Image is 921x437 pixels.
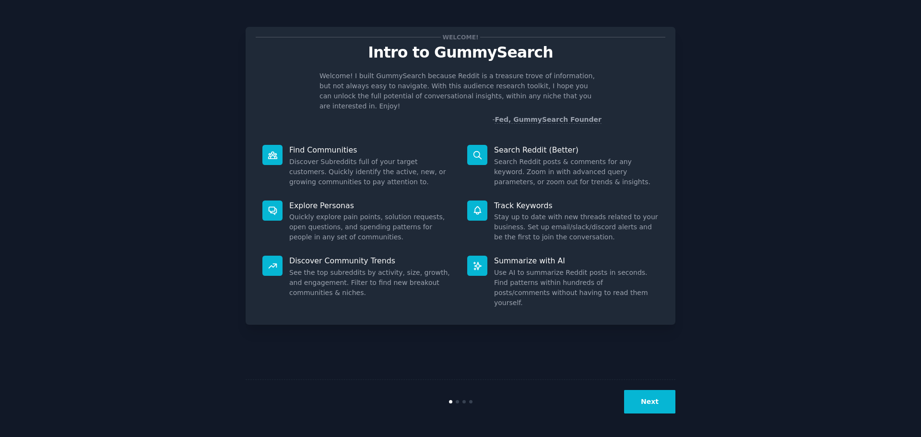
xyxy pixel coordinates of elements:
[494,201,659,211] p: Track Keywords
[494,256,659,266] p: Summarize with AI
[289,157,454,187] dd: Discover Subreddits full of your target customers. Quickly identify the active, new, or growing c...
[494,268,659,308] dd: Use AI to summarize Reddit posts in seconds. Find patterns within hundreds of posts/comments with...
[256,44,665,61] p: Intro to GummySearch
[289,201,454,211] p: Explore Personas
[494,157,659,187] dd: Search Reddit posts & comments for any keyword. Zoom in with advanced query parameters, or zoom o...
[492,115,602,125] div: -
[441,32,480,42] span: Welcome!
[319,71,602,111] p: Welcome! I built GummySearch because Reddit is a treasure trove of information, but not always ea...
[495,116,602,124] a: Fed, GummySearch Founder
[289,256,454,266] p: Discover Community Trends
[624,390,675,413] button: Next
[289,268,454,298] dd: See the top subreddits by activity, size, growth, and engagement. Filter to find new breakout com...
[494,145,659,155] p: Search Reddit (Better)
[289,145,454,155] p: Find Communities
[289,212,454,242] dd: Quickly explore pain points, solution requests, open questions, and spending patterns for people ...
[494,212,659,242] dd: Stay up to date with new threads related to your business. Set up email/slack/discord alerts and ...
